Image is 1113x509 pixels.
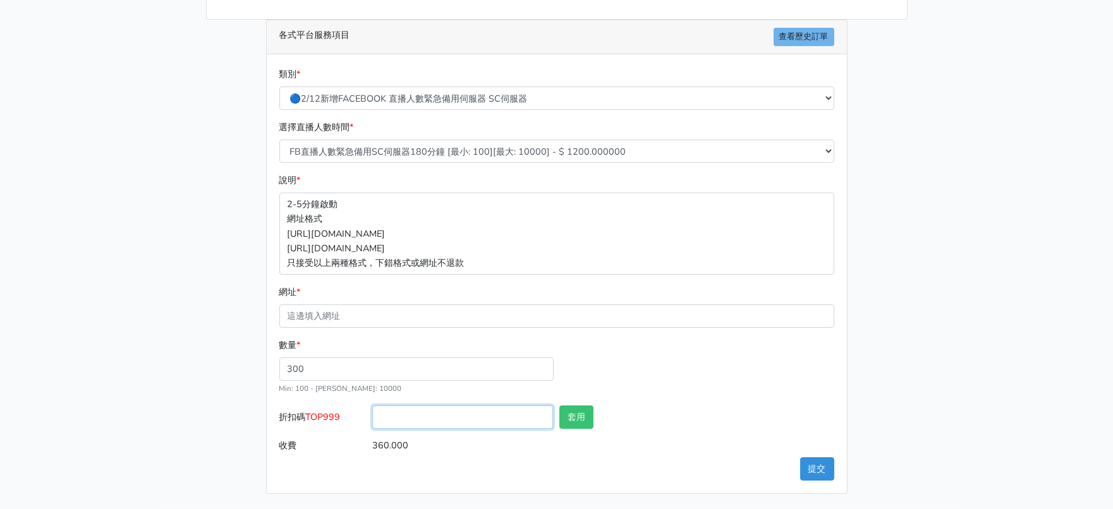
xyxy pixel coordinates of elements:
[279,304,834,328] input: 這邊填入網址
[276,405,370,434] label: 折扣碼
[279,173,301,188] label: 說明
[800,457,834,481] button: 提交
[276,434,370,457] label: 收費
[559,405,593,429] button: 套用
[279,67,301,81] label: 類別
[279,383,402,393] small: Min: 100 - [PERSON_NAME]: 10000
[279,120,354,135] label: 選擇直播人數時間
[774,28,834,46] a: 查看歷史訂單
[279,285,301,299] label: 網址
[279,193,834,274] p: 2-5分鐘啟動 網址格式 [URL][DOMAIN_NAME] [URL][DOMAIN_NAME] 只接受以上兩種格式，下錯格式或網址不退款
[306,410,341,423] span: TOP999
[267,20,847,54] div: 各式平台服務項目
[279,338,301,352] label: 數量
